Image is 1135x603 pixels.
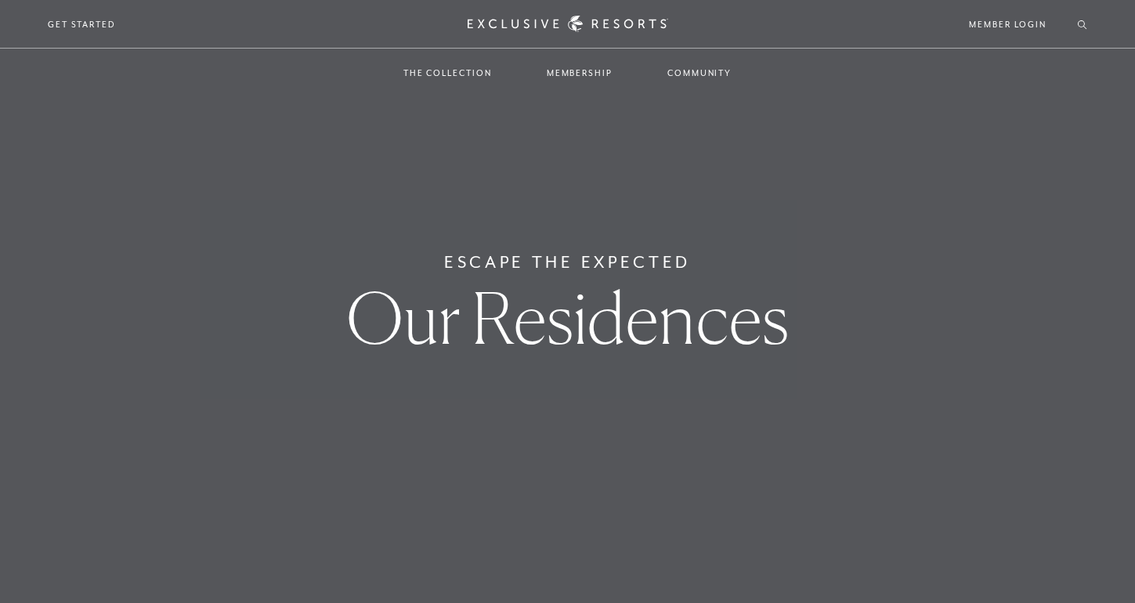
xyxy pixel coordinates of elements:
h1: Our Residences [346,283,789,353]
a: Get Started [48,17,116,31]
a: Member Login [969,17,1046,31]
a: Community [652,50,747,96]
a: Membership [531,50,628,96]
h6: Escape The Expected [444,250,691,275]
a: The Collection [388,50,508,96]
